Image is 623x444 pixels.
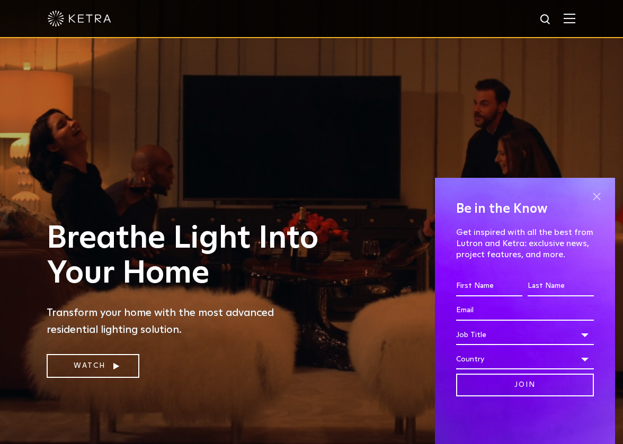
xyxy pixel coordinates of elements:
div: Country [456,349,594,369]
a: Watch [47,354,139,378]
img: search icon [539,13,553,26]
input: Last Name [528,276,594,296]
h4: Be in the Know [456,199,594,219]
img: ketra-logo-2019-white [48,11,111,26]
h1: Breathe Light Into Your Home [47,221,327,291]
input: Join [456,374,594,396]
img: Hamburger%20Nav.svg [564,13,575,23]
input: Email [456,301,594,321]
div: Job Title [456,325,594,345]
p: Get inspired with all the best from Lutron and Ketra: exclusive news, project features, and more. [456,227,594,260]
input: First Name [456,276,522,296]
p: Transform your home with the most advanced residential lighting solution. [47,304,327,338]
